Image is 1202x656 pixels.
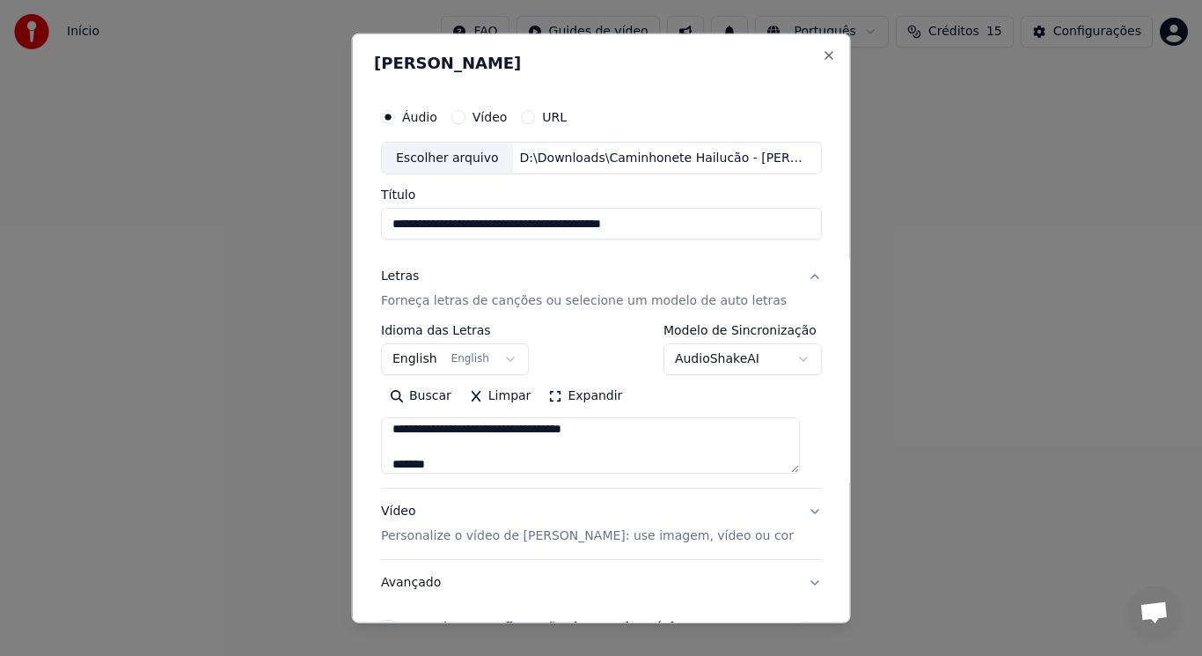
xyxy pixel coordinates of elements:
[374,55,829,70] h2: [PERSON_NAME]
[381,324,529,336] label: Idioma das Letras
[382,142,513,173] div: Escolher arquivo
[472,110,507,122] label: Vídeo
[381,268,419,285] div: Letras
[381,254,822,324] button: LetrasForneça letras de canções ou selecione um modelo de auto letras
[381,560,822,606] button: Avançado
[381,292,787,310] p: Forneça letras de canções ou selecione um modelo de auto letras
[381,489,822,559] button: VídeoPersonalize o vídeo de [PERSON_NAME]: use imagem, vídeo ou cor
[381,527,794,545] p: Personalize o vídeo de [PERSON_NAME]: use imagem, vídeo ou cor
[539,382,631,410] button: Expandir
[381,382,460,410] button: Buscar
[478,621,690,633] button: Eu aceito a
[381,324,822,488] div: LetrasForneça letras de canções ou selecione um modelo de auto letras
[542,110,567,122] label: URL
[402,621,690,633] label: Eu aceito a
[663,324,821,336] label: Modelo de Sincronização
[512,149,811,166] div: D:\Downloads\Caminhonete Hailucão - [PERSON_NAME] e [PERSON_NAME].mp3
[381,503,794,545] div: Vídeo
[381,188,822,201] label: Título
[402,110,437,122] label: Áudio
[459,382,539,410] button: Limpar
